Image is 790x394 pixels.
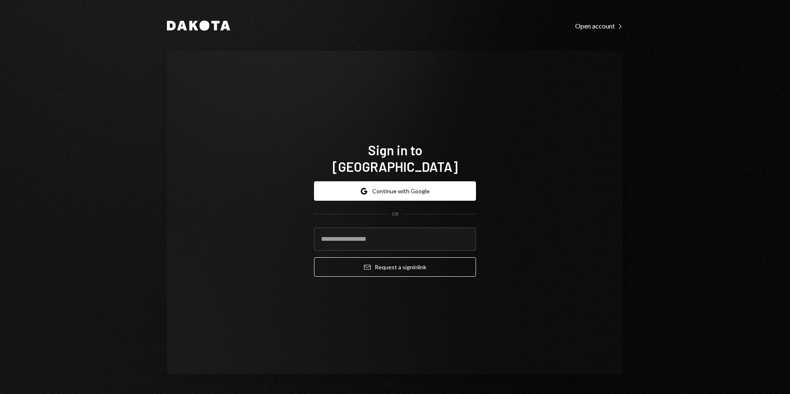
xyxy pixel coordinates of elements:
[314,142,476,175] h1: Sign in to [GEOGRAPHIC_DATA]
[575,22,623,30] div: Open account
[314,181,476,201] button: Continue with Google
[314,257,476,277] button: Request a signinlink
[575,21,623,30] a: Open account
[392,211,399,218] div: OR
